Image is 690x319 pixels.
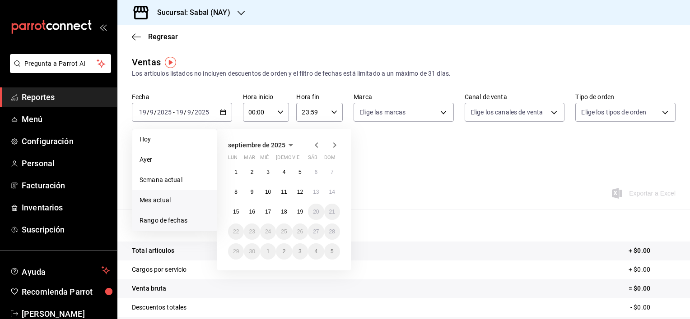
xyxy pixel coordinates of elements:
button: Pregunta a Parrot AI [10,54,111,73]
button: 4 de octubre de 2025 [308,243,324,260]
button: 20 de septiembre de 2025 [308,204,324,220]
span: Elige los canales de venta [471,108,543,117]
span: Inventarios [22,201,110,214]
p: + $0.00 [629,265,676,274]
abbr: 11 de septiembre de 2025 [281,189,287,195]
abbr: 10 de septiembre de 2025 [265,189,271,195]
span: / [191,109,194,116]
div: Ventas [132,55,161,69]
abbr: 7 de septiembre de 2025 [331,169,334,175]
button: 26 de septiembre de 2025 [292,223,308,240]
abbr: 23 de septiembre de 2025 [249,228,255,235]
button: 1 de septiembre de 2025 [228,164,244,180]
abbr: 9 de septiembre de 2025 [251,189,254,195]
button: 12 de septiembre de 2025 [292,184,308,200]
label: Fecha [132,94,232,100]
abbr: 30 de septiembre de 2025 [249,248,255,255]
abbr: 14 de septiembre de 2025 [329,189,335,195]
input: -- [149,109,154,116]
abbr: 29 de septiembre de 2025 [233,248,239,255]
p: Resumen [132,220,676,231]
button: 29 de septiembre de 2025 [228,243,244,260]
abbr: 20 de septiembre de 2025 [313,209,319,215]
abbr: viernes [292,155,299,164]
span: Semana actual [140,175,210,185]
button: 25 de septiembre de 2025 [276,223,292,240]
span: - [173,109,175,116]
abbr: 16 de septiembre de 2025 [249,209,255,215]
abbr: lunes [228,155,238,164]
label: Hora inicio [243,94,289,100]
button: 5 de octubre de 2025 [324,243,340,260]
h3: Sucursal: Sabal (NAY) [150,7,230,18]
span: Suscripción [22,223,110,236]
abbr: 18 de septiembre de 2025 [281,209,287,215]
abbr: 4 de septiembre de 2025 [283,169,286,175]
abbr: 24 de septiembre de 2025 [265,228,271,235]
input: ---- [157,109,172,116]
span: Ayuda [22,265,98,276]
span: Ayer [140,155,210,164]
abbr: 22 de septiembre de 2025 [233,228,239,235]
span: Pregunta a Parrot AI [24,59,97,68]
img: Tooltip marker [165,57,176,68]
span: Hoy [140,135,210,144]
abbr: 4 de octubre de 2025 [314,248,317,255]
span: septiembre de 2025 [228,141,285,149]
abbr: 15 de septiembre de 2025 [233,209,239,215]
button: open_drawer_menu [99,23,107,31]
button: 17 de septiembre de 2025 [260,204,276,220]
button: 19 de septiembre de 2025 [292,204,308,220]
abbr: miércoles [260,155,269,164]
button: 1 de octubre de 2025 [260,243,276,260]
button: 21 de septiembre de 2025 [324,204,340,220]
span: Facturación [22,179,110,191]
label: Tipo de orden [575,94,676,100]
abbr: 5 de octubre de 2025 [331,248,334,255]
button: 24 de septiembre de 2025 [260,223,276,240]
abbr: 8 de septiembre de 2025 [234,189,238,195]
abbr: 5 de septiembre de 2025 [298,169,302,175]
span: Menú [22,113,110,125]
span: / [184,109,186,116]
input: -- [176,109,184,116]
abbr: 17 de septiembre de 2025 [265,209,271,215]
abbr: 2 de octubre de 2025 [283,248,286,255]
p: Venta bruta [132,284,166,293]
button: 18 de septiembre de 2025 [276,204,292,220]
button: 2 de octubre de 2025 [276,243,292,260]
button: 3 de septiembre de 2025 [260,164,276,180]
abbr: 2 de septiembre de 2025 [251,169,254,175]
span: Reportes [22,91,110,103]
abbr: 6 de septiembre de 2025 [314,169,317,175]
span: Elige las marcas [359,108,406,117]
input: -- [139,109,147,116]
button: 13 de septiembre de 2025 [308,184,324,200]
abbr: 1 de octubre de 2025 [266,248,270,255]
a: Pregunta a Parrot AI [6,65,111,75]
abbr: jueves [276,155,329,164]
span: / [147,109,149,116]
button: 4 de septiembre de 2025 [276,164,292,180]
button: 8 de septiembre de 2025 [228,184,244,200]
button: 2 de septiembre de 2025 [244,164,260,180]
button: Regresar [132,32,178,41]
abbr: 12 de septiembre de 2025 [297,189,303,195]
button: 30 de septiembre de 2025 [244,243,260,260]
span: / [154,109,157,116]
button: 11 de septiembre de 2025 [276,184,292,200]
abbr: 25 de septiembre de 2025 [281,228,287,235]
button: 10 de septiembre de 2025 [260,184,276,200]
span: Elige los tipos de orden [581,108,646,117]
button: 5 de septiembre de 2025 [292,164,308,180]
input: -- [187,109,191,116]
abbr: 3 de septiembre de 2025 [266,169,270,175]
input: ---- [194,109,210,116]
abbr: martes [244,155,255,164]
p: Descuentos totales [132,303,186,312]
button: 27 de septiembre de 2025 [308,223,324,240]
button: 23 de septiembre de 2025 [244,223,260,240]
p: Cargos por servicio [132,265,187,274]
abbr: 13 de septiembre de 2025 [313,189,319,195]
